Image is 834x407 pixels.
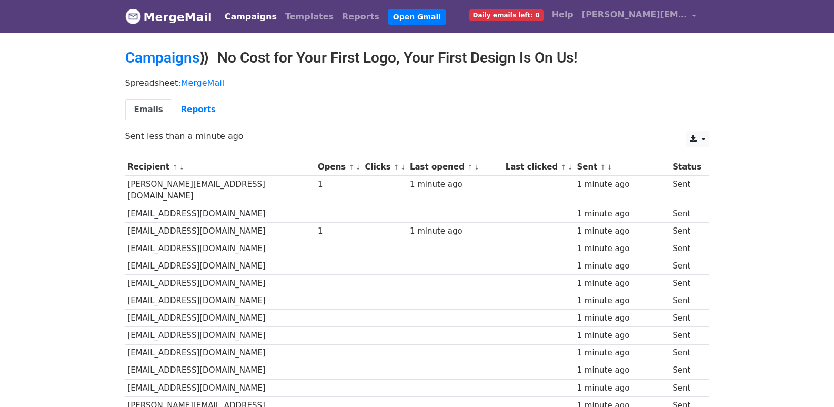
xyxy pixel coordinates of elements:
[125,158,316,176] th: Recipient
[410,225,500,237] div: 1 minute ago
[125,6,212,28] a: MergeMail
[125,275,316,292] td: [EMAIL_ADDRESS][DOMAIN_NAME]
[469,9,544,21] span: Daily emails left: 0
[577,260,667,272] div: 1 minute ago
[670,257,704,275] td: Sent
[577,208,667,220] div: 1 minute ago
[125,310,316,327] td: [EMAIL_ADDRESS][DOMAIN_NAME]
[503,158,575,176] th: Last clicked
[567,163,573,171] a: ↓
[548,4,578,25] a: Help
[400,163,406,171] a: ↓
[670,310,704,327] td: Sent
[348,163,354,171] a: ↑
[363,158,407,176] th: Clicks
[315,158,363,176] th: Opens
[670,176,704,205] td: Sent
[179,163,185,171] a: ↓
[600,163,606,171] a: ↑
[670,327,704,344] td: Sent
[575,158,670,176] th: Sent
[670,275,704,292] td: Sent
[318,178,360,191] div: 1
[670,222,704,240] td: Sent
[670,158,704,176] th: Status
[465,4,548,25] a: Daily emails left: 0
[125,49,199,66] a: Campaigns
[607,163,612,171] a: ↓
[125,222,316,240] td: [EMAIL_ADDRESS][DOMAIN_NAME]
[125,205,316,222] td: [EMAIL_ADDRESS][DOMAIN_NAME]
[577,364,667,376] div: 1 minute ago
[577,277,667,290] div: 1 minute ago
[172,163,178,171] a: ↑
[318,225,360,237] div: 1
[394,163,399,171] a: ↑
[577,178,667,191] div: 1 minute ago
[125,344,316,362] td: [EMAIL_ADDRESS][DOMAIN_NAME]
[670,205,704,222] td: Sent
[582,8,687,21] span: [PERSON_NAME][EMAIL_ADDRESS][DOMAIN_NAME]
[577,312,667,324] div: 1 minute ago
[577,330,667,342] div: 1 minute ago
[578,4,701,29] a: [PERSON_NAME][EMAIL_ADDRESS][DOMAIN_NAME]
[125,240,316,257] td: [EMAIL_ADDRESS][DOMAIN_NAME]
[670,362,704,379] td: Sent
[125,176,316,205] td: [PERSON_NAME][EMAIL_ADDRESS][DOMAIN_NAME]
[125,49,709,67] h2: ⟫ No Cost for Your First Logo, Your First Design Is On Us!
[410,178,500,191] div: 1 minute ago
[355,163,361,171] a: ↓
[281,6,338,27] a: Templates
[220,6,281,27] a: Campaigns
[125,8,141,24] img: MergeMail logo
[577,382,667,394] div: 1 minute ago
[577,225,667,237] div: 1 minute ago
[670,240,704,257] td: Sent
[577,347,667,359] div: 1 minute ago
[125,77,709,88] p: Spreadsheet:
[172,99,225,121] a: Reports
[670,292,704,310] td: Sent
[338,6,384,27] a: Reports
[125,362,316,379] td: [EMAIL_ADDRESS][DOMAIN_NAME]
[388,9,446,25] a: Open Gmail
[125,257,316,275] td: [EMAIL_ADDRESS][DOMAIN_NAME]
[125,131,709,142] p: Sent less than a minute ago
[181,78,224,88] a: MergeMail
[407,158,503,176] th: Last opened
[670,379,704,396] td: Sent
[670,344,704,362] td: Sent
[125,99,172,121] a: Emails
[577,243,667,255] div: 1 minute ago
[125,379,316,396] td: [EMAIL_ADDRESS][DOMAIN_NAME]
[125,327,316,344] td: [EMAIL_ADDRESS][DOMAIN_NAME]
[474,163,480,171] a: ↓
[125,292,316,310] td: [EMAIL_ADDRESS][DOMAIN_NAME]
[577,295,667,307] div: 1 minute ago
[560,163,566,171] a: ↑
[467,163,473,171] a: ↑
